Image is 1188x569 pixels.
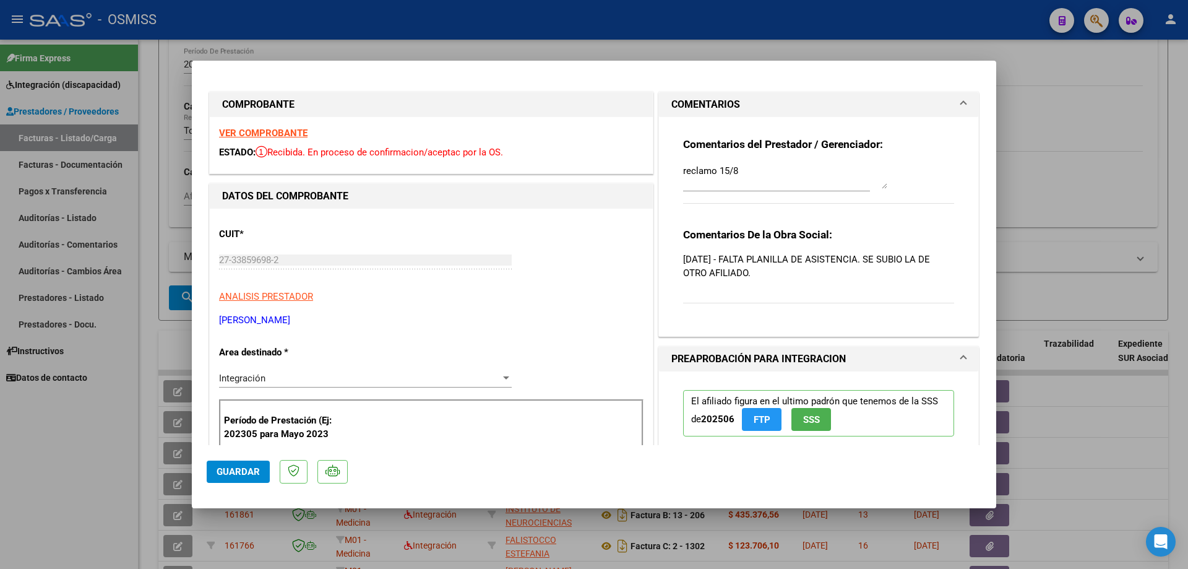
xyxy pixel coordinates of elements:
mat-expansion-panel-header: COMENTARIOS [659,92,978,117]
span: Recibida. En proceso de confirmacion/aceptac por la OS. [256,147,503,158]
strong: DATOS DEL COMPROBANTE [222,190,348,202]
span: FTP [754,414,770,425]
span: Guardar [217,466,260,477]
p: CUIT [219,227,346,241]
strong: 202506 [701,414,734,425]
h1: PREAPROBACIÓN PARA INTEGRACION [671,352,846,367]
div: Open Intercom Messenger [1146,527,1176,557]
a: VER COMPROBANTE [219,128,308,139]
p: Período de Prestación (Ej: 202305 para Mayo 2023 [224,414,348,441]
h1: COMENTARIOS [671,97,740,112]
span: ESTADO: [219,147,256,158]
strong: COMPROBANTE [222,98,295,110]
p: Area destinado * [219,345,346,360]
p: [DATE] - FALTA PLANILLA DE ASISTENCIA. SE SUBIO LA DE OTRO AFILIADO. [683,253,954,280]
span: Integración [219,373,265,384]
div: COMENTARIOS [659,117,978,336]
strong: Comentarios del Prestador / Gerenciador: [683,138,883,150]
span: SSS [803,414,820,425]
button: FTP [742,408,781,431]
p: [PERSON_NAME] [219,313,643,328]
button: Guardar [207,461,270,483]
p: El afiliado figura en el ultimo padrón que tenemos de la SSS de [683,390,954,437]
span: ANALISIS PRESTADOR [219,291,313,302]
mat-expansion-panel-header: PREAPROBACIÓN PARA INTEGRACION [659,347,978,371]
strong: Comentarios De la Obra Social: [683,228,832,241]
button: SSS [791,408,831,431]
